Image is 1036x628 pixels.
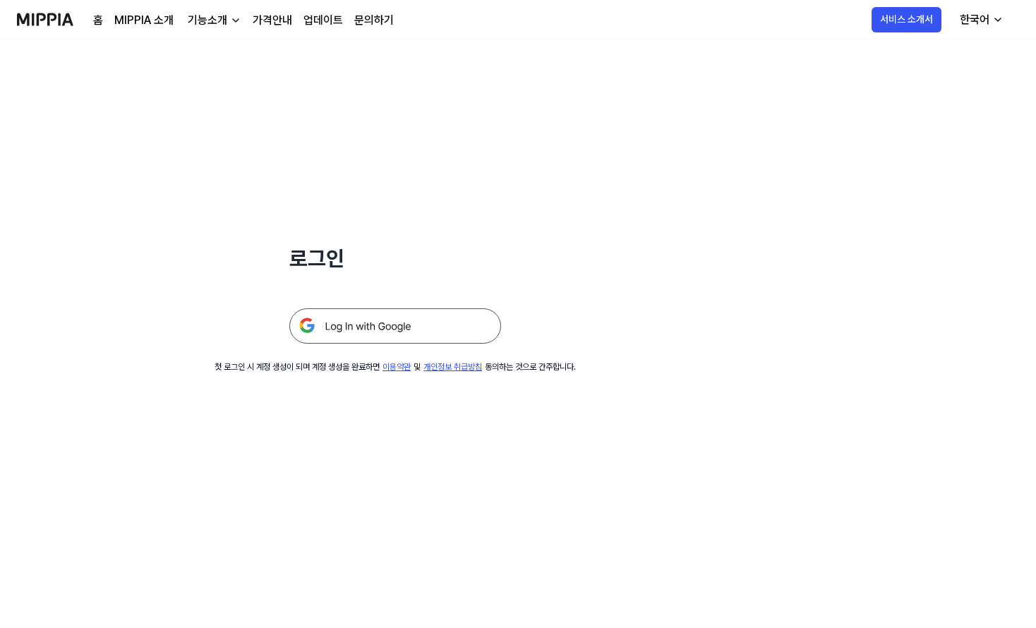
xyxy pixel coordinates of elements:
div: 한국어 [957,11,992,28]
a: MIPPIA 소개 [114,12,174,29]
div: 첫 로그인 시 계정 생성이 되며 계정 생성을 완료하면 및 동의하는 것으로 간주합니다. [215,361,576,373]
a: 개인정보 취급방침 [423,362,482,372]
div: 기능소개 [185,12,230,29]
button: 기능소개 [185,12,241,29]
button: 서비스 소개서 [872,7,941,32]
a: 업데이트 [303,12,343,29]
a: 가격안내 [253,12,292,29]
img: down [230,15,241,26]
a: 문의하기 [354,12,394,29]
a: 홈 [93,12,103,29]
a: 이용약관 [383,362,411,372]
h1: 로그인 [289,243,501,274]
button: 한국어 [948,6,1012,34]
img: 구글 로그인 버튼 [289,308,501,344]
